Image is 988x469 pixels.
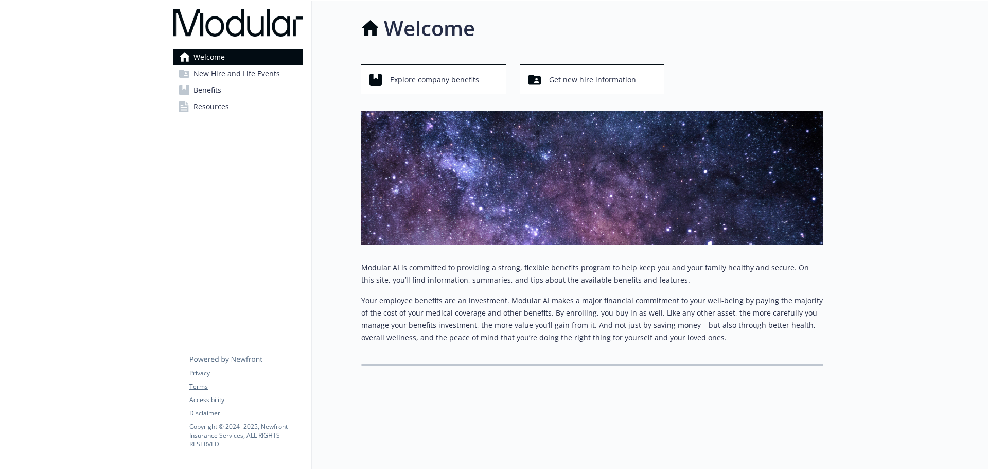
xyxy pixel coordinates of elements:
p: Copyright © 2024 - 2025 , Newfront Insurance Services, ALL RIGHTS RESERVED [189,422,303,448]
a: Disclaimer [189,409,303,418]
p: Modular AI is committed to providing a strong, flexible benefits program to help keep you and you... [361,262,823,286]
a: Accessibility [189,395,303,405]
span: Get new hire information [549,70,636,90]
span: Resources [193,98,229,115]
span: Benefits [193,82,221,98]
h1: Welcome [384,13,475,44]
a: New Hire and Life Events [173,65,303,82]
a: Terms [189,382,303,391]
a: Welcome [173,49,303,65]
p: Your employee benefits are an investment. Modular AI makes a major financial commitment to your w... [361,294,823,344]
a: Benefits [173,82,303,98]
img: overview page banner [361,111,823,245]
a: Resources [173,98,303,115]
span: Welcome [193,49,225,65]
button: Explore company benefits [361,64,506,94]
button: Get new hire information [520,64,665,94]
span: New Hire and Life Events [193,65,280,82]
a: Privacy [189,369,303,378]
span: Explore company benefits [390,70,479,90]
